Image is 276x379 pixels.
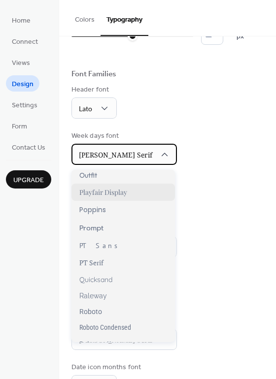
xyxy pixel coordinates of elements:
[79,323,131,331] span: Roboto Condensed
[12,122,27,132] span: Form
[6,139,51,155] a: Contact Us
[71,131,175,141] div: Week days font
[79,150,152,159] span: [PERSON_NAME] Serif
[79,275,112,284] span: Quicksand
[6,118,33,134] a: Form
[79,104,92,113] span: Lato
[12,16,31,26] span: Home
[6,33,44,49] a: Connect
[79,205,106,215] span: Poppins
[6,75,39,92] a: Design
[79,339,123,348] span: Roboto Mono
[79,188,127,197] span: Playfair Display
[71,69,116,80] div: Font Families
[12,100,37,111] span: Settings
[6,54,36,70] a: Views
[237,32,244,42] span: px
[71,85,115,95] div: Header font
[79,308,102,316] span: Roboto
[79,171,97,180] span: Outfit
[79,241,123,250] span: PT Sans
[13,175,44,186] span: Upgrade
[6,12,36,28] a: Home
[12,37,38,47] span: Connect
[79,258,103,267] span: PT Serif
[12,143,45,153] span: Contact Us
[79,223,103,233] span: Prompt
[79,292,107,300] span: Raleway
[12,79,34,90] span: Design
[71,362,141,373] div: Date icon months font
[6,96,43,113] a: Settings
[6,170,51,189] button: Upgrade
[12,58,30,68] span: Views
